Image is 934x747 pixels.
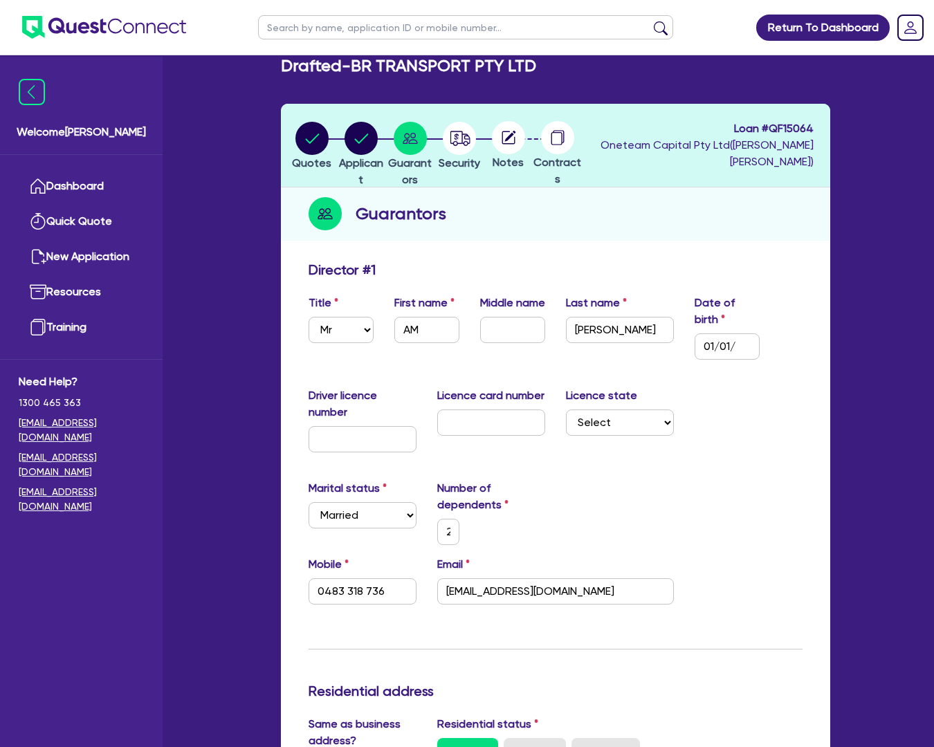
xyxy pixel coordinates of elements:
img: quick-quote [30,213,46,230]
span: Need Help? [19,373,144,390]
label: Number of dependents [437,480,545,513]
label: First name [394,295,455,311]
a: Dropdown toggle [892,10,928,46]
span: Security [439,156,480,169]
span: Notes [493,156,524,169]
label: Title [309,295,338,311]
a: Quick Quote [19,204,144,239]
label: Marital status [309,480,387,497]
span: 1300 465 363 [19,396,144,410]
label: Date of birth [695,295,760,328]
label: Last name [566,295,627,311]
img: resources [30,284,46,300]
span: Contracts [533,156,581,185]
span: Oneteam Capital Pty Ltd ( [PERSON_NAME] [PERSON_NAME] ) [601,138,814,168]
h2: Guarantors [356,201,446,226]
h3: Director # 1 [309,261,376,278]
button: Quotes [291,121,332,172]
a: [EMAIL_ADDRESS][DOMAIN_NAME] [19,485,144,514]
button: Guarantors [385,121,434,189]
label: Licence card number [437,387,544,404]
h2: Drafted - BR TRANSPORT PTY LTD [281,56,536,76]
img: training [30,319,46,335]
a: [EMAIL_ADDRESS][DOMAIN_NAME] [19,450,144,479]
img: new-application [30,248,46,265]
span: Guarantors [388,156,432,186]
button: Applicant [336,121,385,189]
img: quest-connect-logo-blue [22,16,186,39]
a: Return To Dashboard [756,15,890,41]
label: Driver licence number [309,387,416,421]
label: Email [437,556,470,573]
a: Dashboard [19,169,144,204]
a: [EMAIL_ADDRESS][DOMAIN_NAME] [19,416,144,445]
button: Security [438,121,481,172]
input: DD / MM / YYYY [695,333,760,360]
span: Welcome [PERSON_NAME] [17,124,146,140]
a: Resources [19,275,144,310]
label: Middle name [480,295,545,311]
label: Mobile [309,556,349,573]
span: Loan # QF15064 [585,120,814,137]
img: icon-menu-close [19,79,45,105]
a: Training [19,310,144,345]
span: Applicant [339,156,383,186]
label: Licence state [566,387,637,404]
h3: Residential address [309,683,803,699]
input: Search by name, application ID or mobile number... [258,15,673,39]
span: Quotes [292,156,331,169]
label: Residential status [437,716,538,732]
img: step-icon [309,197,342,230]
a: New Application [19,239,144,275]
